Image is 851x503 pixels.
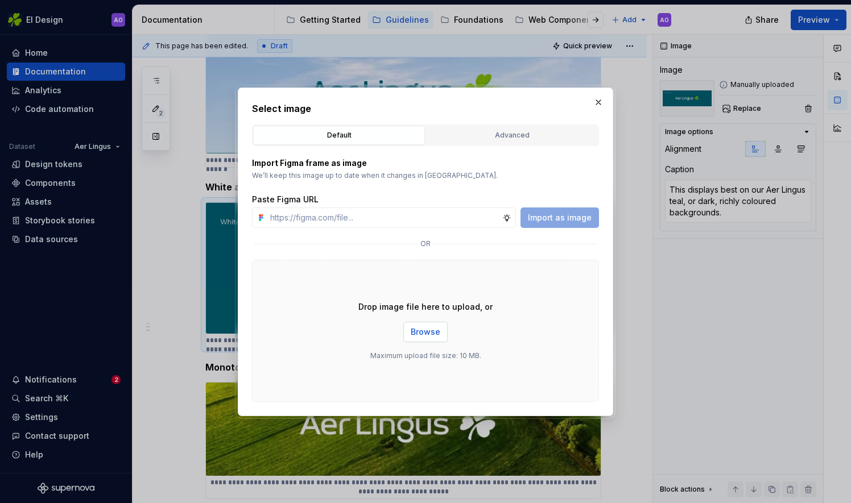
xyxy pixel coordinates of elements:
div: Advanced [430,130,594,141]
button: Browse [403,322,448,342]
h2: Select image [252,102,599,115]
div: Default [257,130,421,141]
p: Drop image file here to upload, or [358,301,493,313]
p: or [420,239,431,248]
p: We’ll keep this image up to date when it changes in [GEOGRAPHIC_DATA]. [252,171,599,180]
p: Maximum upload file size: 10 MB. [370,351,481,360]
label: Paste Figma URL [252,194,319,205]
p: Import Figma frame as image [252,157,599,169]
span: Browse [411,326,440,338]
input: https://figma.com/file... [266,207,502,228]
